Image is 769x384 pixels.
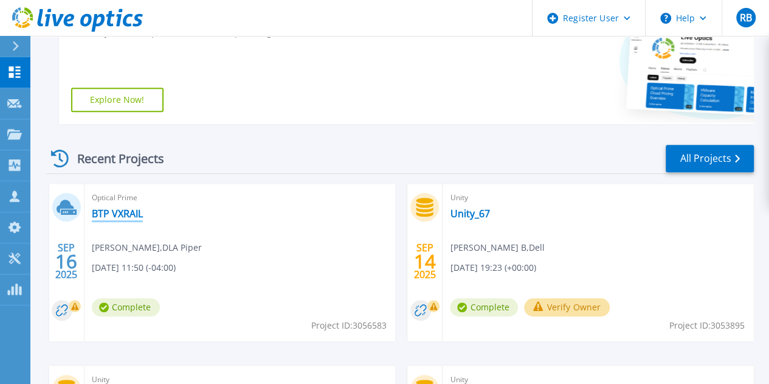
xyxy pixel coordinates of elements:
span: Optical Prime [92,191,388,204]
button: Verify Owner [524,298,610,316]
span: Complete [92,298,160,316]
span: [DATE] 11:50 (-04:00) [92,261,176,274]
div: Recent Projects [47,144,181,173]
span: [PERSON_NAME] B , Dell [450,241,544,254]
div: SEP 2025 [55,239,78,284]
a: Unity_67 [450,208,489,220]
span: Complete [450,298,518,316]
span: Unity [450,191,747,204]
span: [PERSON_NAME] , DLA Piper [92,241,202,254]
span: Project ID: 3056583 [311,319,386,332]
span: [DATE] 19:23 (+00:00) [450,261,536,274]
a: BTP VXRAIL [92,208,143,220]
span: Project ID: 3053895 [669,319,745,332]
a: All Projects [666,145,754,172]
a: Explore Now! [71,88,164,112]
span: RB [739,13,751,23]
div: SEP 2025 [413,239,436,284]
span: 16 [55,256,77,267]
span: 14 [414,256,436,267]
